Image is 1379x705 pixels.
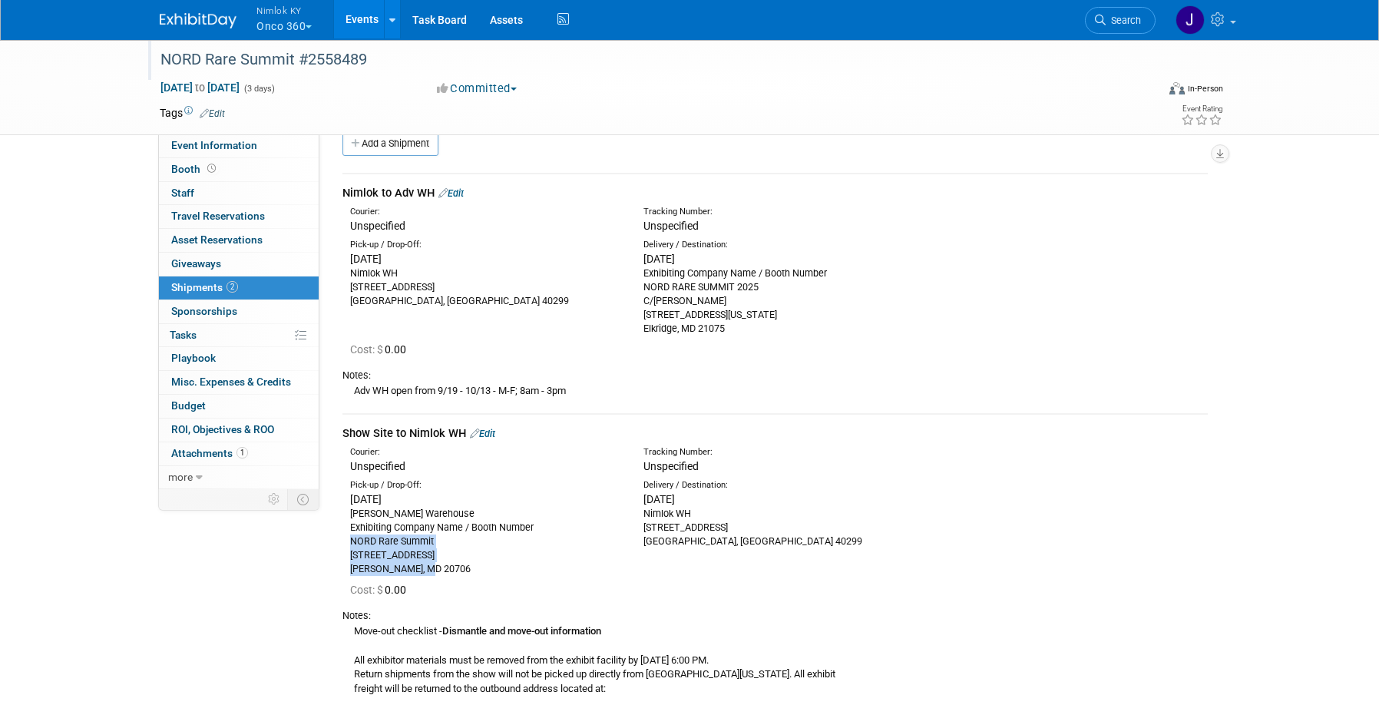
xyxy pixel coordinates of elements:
[643,206,987,218] div: Tracking Number:
[171,399,206,412] span: Budget
[1169,82,1185,94] img: Format-Inperson.png
[350,584,412,596] span: 0.00
[342,425,1208,442] div: Show Site to Nimlok WH
[159,134,319,157] a: Event Information
[171,447,248,459] span: Attachments
[1106,15,1141,26] span: Search
[350,584,385,596] span: Cost: $
[159,182,319,205] a: Staff
[171,233,263,246] span: Asset Reservations
[159,371,319,394] a: Misc. Expenses & Credits
[160,81,240,94] span: [DATE] [DATE]
[643,507,914,548] div: Nimlok WH [STREET_ADDRESS] [GEOGRAPHIC_DATA], [GEOGRAPHIC_DATA] 40299
[1065,80,1223,103] div: Event Format
[350,343,412,356] span: 0.00
[159,466,319,489] a: more
[288,489,319,509] td: Toggle Event Tabs
[342,131,438,156] a: Add a Shipment
[168,471,193,483] span: more
[350,218,620,233] div: Unspecified
[160,13,236,28] img: ExhibitDay
[350,239,620,251] div: Pick-up / Drop-Off:
[643,266,914,336] div: Exhibiting Company Name / Booth Number NORD RARE SUMMIT 2025 C/[PERSON_NAME] [STREET_ADDRESS][US_...
[159,158,319,181] a: Booth
[350,507,620,576] div: [PERSON_NAME] Warehouse Exhibiting Company Name / Booth Number NORD Rare Summit [STREET_ADDRESS] ...
[350,266,620,308] div: Nimlok WH [STREET_ADDRESS] [GEOGRAPHIC_DATA], [GEOGRAPHIC_DATA] 40299
[160,105,225,121] td: Tags
[159,347,319,370] a: Playbook
[171,163,219,175] span: Booth
[171,376,291,388] span: Misc. Expenses & Credits
[171,139,257,151] span: Event Information
[159,300,319,323] a: Sponsorships
[470,428,495,439] a: Edit
[256,2,312,18] span: Nimlok KY
[350,479,620,492] div: Pick-up / Drop-Off:
[643,460,699,472] span: Unspecified
[170,329,197,341] span: Tasks
[1181,105,1222,113] div: Event Rating
[350,446,620,458] div: Courier:
[350,343,385,356] span: Cost: $
[159,442,319,465] a: Attachments1
[200,108,225,119] a: Edit
[155,46,1133,74] div: NORD Rare Summit #2558489
[171,352,216,364] span: Playbook
[261,489,288,509] td: Personalize Event Tab Strip
[159,253,319,276] a: Giveaways
[159,276,319,300] a: Shipments2
[342,382,1208,399] div: Adv WH open from 9/19 - 10/13 - M-F; 8am - 3pm
[236,447,248,458] span: 1
[171,187,194,199] span: Staff
[342,609,1208,623] div: Notes:
[342,185,1208,201] div: Nimlok to Adv WH
[159,324,319,347] a: Tasks
[432,81,523,97] button: Committed
[643,239,914,251] div: Delivery / Destination:
[1085,7,1156,34] a: Search
[227,281,238,293] span: 2
[350,206,620,218] div: Courier:
[643,251,914,266] div: [DATE]
[243,84,275,94] span: (3 days)
[159,229,319,252] a: Asset Reservations
[350,458,620,474] div: Unspecified
[350,492,620,507] div: [DATE]
[193,81,207,94] span: to
[643,479,914,492] div: Delivery / Destination:
[1176,5,1205,35] img: Jamie Dunn
[643,446,987,458] div: Tracking Number:
[350,251,620,266] div: [DATE]
[1187,83,1223,94] div: In-Person
[442,625,601,637] b: Dismantle and move-out information
[171,305,237,317] span: Sponsorships
[159,395,319,418] a: Budget
[643,220,699,232] span: Unspecified
[438,187,464,199] a: Edit
[171,281,238,293] span: Shipments
[342,369,1208,382] div: Notes:
[159,205,319,228] a: Travel Reservations
[171,210,265,222] span: Travel Reservations
[171,423,274,435] span: ROI, Objectives & ROO
[643,492,914,507] div: [DATE]
[159,419,319,442] a: ROI, Objectives & ROO
[204,163,219,174] span: Booth not reserved yet
[171,257,221,270] span: Giveaways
